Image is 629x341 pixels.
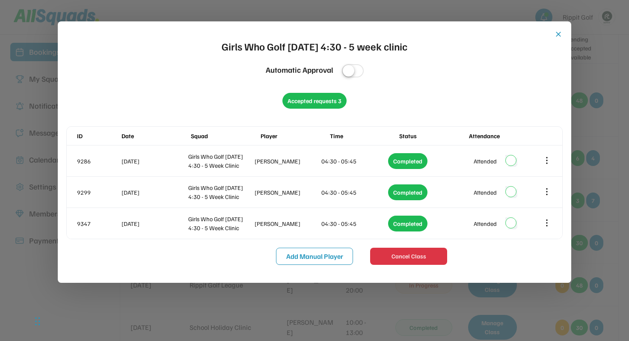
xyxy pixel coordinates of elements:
[222,39,407,54] div: Girls Who Golf [DATE] 4:30 - 5 week clinic
[321,157,386,166] div: 04:30 - 05:45
[474,219,497,228] div: Attended
[554,30,563,39] button: close
[122,157,187,166] div: [DATE]
[474,188,497,197] div: Attended
[191,131,258,140] div: Squad
[261,131,328,140] div: Player
[77,131,120,140] div: ID
[255,188,320,197] div: [PERSON_NAME]
[276,248,353,265] button: Add Manual Player
[469,131,537,140] div: Attendance
[122,219,187,228] div: [DATE]
[474,157,497,166] div: Attended
[188,152,253,170] div: Girls Who Golf [DATE] 4:30 - 5 Week Clinic
[388,153,427,169] div: Completed
[266,64,333,76] div: Automatic Approval
[370,248,447,265] button: Cancel Class
[388,216,427,231] div: Completed
[188,183,253,201] div: Girls Who Golf [DATE] 4:30 - 5 Week Clinic
[188,214,253,232] div: Girls Who Golf [DATE] 4:30 - 5 Week Clinic
[122,188,187,197] div: [DATE]
[330,131,398,140] div: Time
[77,157,120,166] div: 9286
[388,184,427,200] div: Completed
[77,188,120,197] div: 9299
[321,188,386,197] div: 04:30 - 05:45
[122,131,189,140] div: Date
[282,93,347,109] div: Accepted requests 3
[77,219,120,228] div: 9347
[255,157,320,166] div: [PERSON_NAME]
[321,219,386,228] div: 04:30 - 05:45
[399,131,467,140] div: Status
[255,219,320,228] div: [PERSON_NAME]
